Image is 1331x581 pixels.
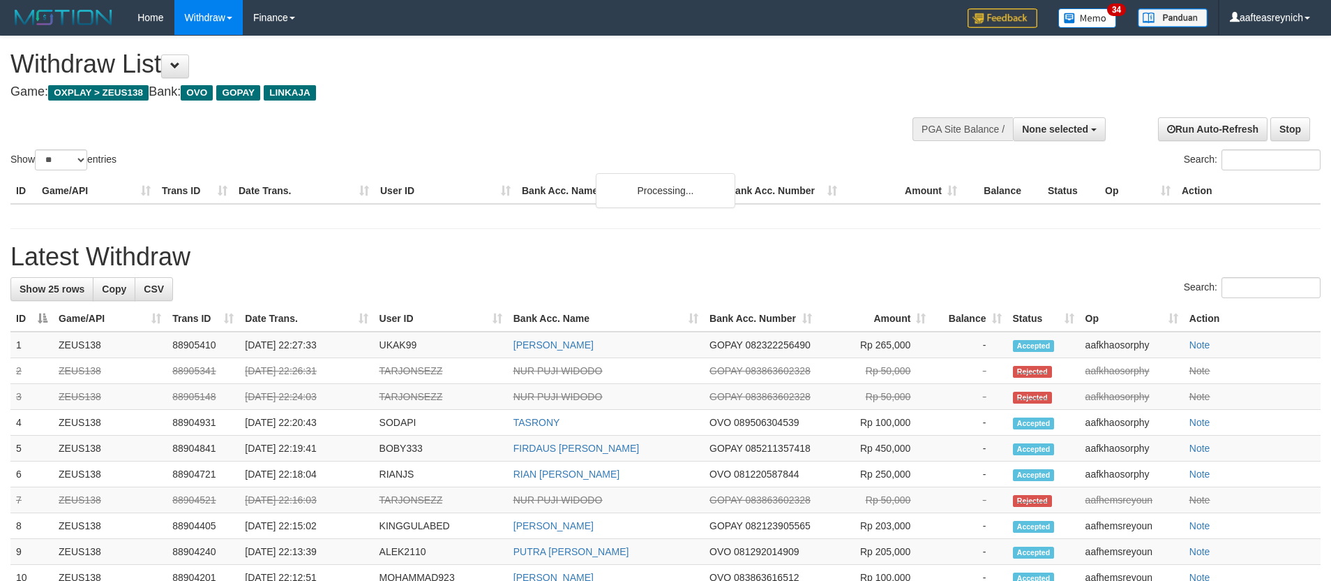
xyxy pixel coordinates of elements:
[374,539,508,565] td: ALEK2110
[20,284,84,295] span: Show 25 rows
[931,410,1007,436] td: -
[745,339,810,351] span: Copy 082322256490 to clipboard
[1013,392,1052,404] span: Rejected
[239,306,373,332] th: Date Trans.: activate to sort column ascending
[818,332,931,358] td: Rp 265,000
[10,85,873,99] h4: Game: Bank:
[931,358,1007,384] td: -
[912,117,1013,141] div: PGA Site Balance /
[375,178,516,204] th: User ID
[1080,436,1184,462] td: aafkhaosorphy
[734,469,799,480] span: Copy 081220587844 to clipboard
[818,513,931,539] td: Rp 203,000
[1080,306,1184,332] th: Op: activate to sort column ascending
[10,243,1321,271] h1: Latest Withdraw
[513,339,594,351] a: [PERSON_NAME]
[167,306,239,332] th: Trans ID: activate to sort column ascending
[156,178,233,204] th: Trans ID
[1022,124,1088,135] span: None selected
[1189,494,1210,506] a: Note
[233,178,375,204] th: Date Trans.
[102,284,126,295] span: Copy
[1007,306,1080,332] th: Status: activate to sort column ascending
[264,85,316,101] span: LINKAJA
[1221,149,1321,170] input: Search:
[745,365,810,376] span: Copy 083863602328 to clipboard
[1080,539,1184,565] td: aafhemsreyoun
[1189,365,1210,376] a: Note
[968,8,1037,28] img: Feedback.jpg
[508,306,704,332] th: Bank Acc. Name: activate to sort column ascending
[709,417,731,428] span: OVO
[167,487,239,513] td: 88904521
[745,391,810,402] span: Copy 083863602328 to clipboard
[374,358,508,384] td: TARJONSEZZ
[239,539,373,565] td: [DATE] 22:13:39
[1189,417,1210,428] a: Note
[53,436,167,462] td: ZEUS138
[516,178,723,204] th: Bank Acc. Name
[1189,443,1210,454] a: Note
[53,462,167,487] td: ZEUS138
[10,149,116,170] label: Show entries
[709,443,742,454] span: GOPAY
[843,178,963,204] th: Amount
[10,277,93,301] a: Show 25 rows
[818,410,931,436] td: Rp 100,000
[1013,340,1055,352] span: Accepted
[709,339,742,351] span: GOPAY
[167,436,239,462] td: 88904841
[1013,495,1052,507] span: Rejected
[931,436,1007,462] td: -
[1099,178,1176,204] th: Op
[1080,358,1184,384] td: aafkhaosorphy
[734,417,799,428] span: Copy 089506304539 to clipboard
[10,539,53,565] td: 9
[931,513,1007,539] td: -
[513,494,603,506] a: NUR PUJI WIDODO
[10,487,53,513] td: 7
[709,365,742,376] span: GOPAY
[10,462,53,487] td: 6
[745,520,810,531] span: Copy 082123905565 to clipboard
[181,85,213,101] span: OVO
[745,443,810,454] span: Copy 085211357418 to clipboard
[1189,339,1210,351] a: Note
[239,513,373,539] td: [DATE] 22:15:02
[374,306,508,332] th: User ID: activate to sort column ascending
[513,469,619,480] a: RIAN [PERSON_NAME]
[53,539,167,565] td: ZEUS138
[513,520,594,531] a: [PERSON_NAME]
[704,306,818,332] th: Bank Acc. Number: activate to sort column ascending
[374,513,508,539] td: KINGGULABED
[818,306,931,332] th: Amount: activate to sort column ascending
[931,332,1007,358] td: -
[216,85,260,101] span: GOPAY
[513,391,603,402] a: NUR PUJI WIDODO
[239,410,373,436] td: [DATE] 22:20:43
[1013,469,1055,481] span: Accepted
[53,358,167,384] td: ZEUS138
[1080,410,1184,436] td: aafkhaosorphy
[513,443,639,454] a: FIRDAUS [PERSON_NAME]
[374,462,508,487] td: RIANJS
[931,384,1007,410] td: -
[818,462,931,487] td: Rp 250,000
[818,384,931,410] td: Rp 50,000
[374,436,508,462] td: BOBY333
[931,306,1007,332] th: Balance: activate to sort column ascending
[709,546,731,557] span: OVO
[1189,469,1210,480] a: Note
[1080,462,1184,487] td: aafkhaosorphy
[167,410,239,436] td: 88904931
[734,546,799,557] span: Copy 081292014909 to clipboard
[239,487,373,513] td: [DATE] 22:16:03
[239,332,373,358] td: [DATE] 22:27:33
[1042,178,1099,204] th: Status
[1058,8,1117,28] img: Button%20Memo.svg
[1080,513,1184,539] td: aafhemsreyoun
[374,410,508,436] td: SODAPI
[239,436,373,462] td: [DATE] 22:19:41
[513,365,603,376] a: NUR PUJI WIDODO
[1176,178,1321,204] th: Action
